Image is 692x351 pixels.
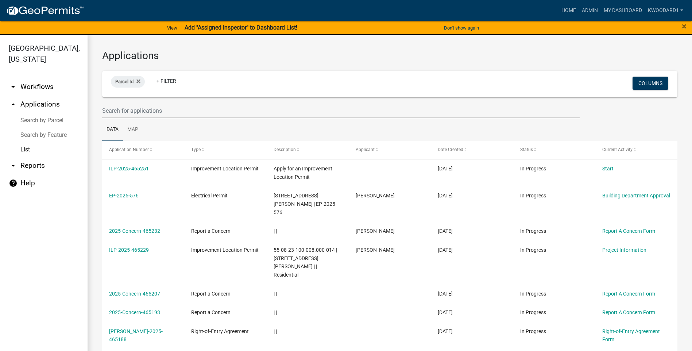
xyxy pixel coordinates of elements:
span: Report a Concern [191,228,231,234]
a: ILP-2025-465251 [109,166,149,171]
span: Current Activity [602,147,633,152]
datatable-header-cell: Applicant [349,141,431,159]
datatable-header-cell: Application Number [102,141,184,159]
span: In Progress [520,166,546,171]
span: Randy dickman [356,247,395,253]
a: Data [102,118,123,142]
datatable-header-cell: Current Activity [595,141,677,159]
span: Apply for an Improvement Location Permit [274,166,332,180]
a: Building Department Approval [602,193,670,198]
span: Date Created [438,147,463,152]
datatable-header-cell: Date Created [431,141,513,159]
span: | | [274,328,277,334]
strong: Add "Assigned Inspector" to Dashboard List! [185,24,297,31]
span: 08/18/2025 [438,228,453,234]
span: In Progress [520,193,546,198]
span: Report a Concern [191,309,231,315]
button: Don't show again [441,22,482,34]
span: Improvement Location Permit [191,166,259,171]
span: Applicant [356,147,375,152]
span: Charlie Wilson [356,228,395,234]
a: Home [558,4,579,18]
a: Start [602,166,614,171]
span: Type [191,147,201,152]
span: Parcel Id [115,79,134,84]
a: Report A Concern Form [602,309,655,315]
span: In Progress [520,309,546,315]
button: Columns [633,77,668,90]
a: Map [123,118,143,142]
span: 08/18/2025 [438,247,453,253]
datatable-header-cell: Description [267,141,349,159]
a: 2025-Concern-465232 [109,228,160,234]
span: Application Number [109,147,149,152]
span: 08/18/2025 [438,328,453,334]
span: 55-08-23-100-008.000-014 | 3975 BALLINGER RD | | Residential [274,247,337,278]
a: 2025-Concern-465193 [109,309,160,315]
a: ILP-2025-465229 [109,247,149,253]
button: Close [682,22,687,31]
a: EP-2025-576 [109,193,139,198]
span: | | [274,309,277,315]
a: Project Information [602,247,646,253]
a: Report A Concern Form [602,228,655,234]
i: help [9,179,18,188]
a: Right-of-Entry Agreement Form [602,328,660,343]
a: Admin [579,4,601,18]
span: | | [274,228,277,234]
span: In Progress [520,328,546,334]
a: My Dashboard [601,4,645,18]
a: View [164,22,180,34]
span: Improvement Location Permit [191,247,259,253]
a: 2025-Concern-465207 [109,291,160,297]
datatable-header-cell: Type [184,141,266,159]
i: arrow_drop_up [9,100,18,109]
input: Search for applications [102,103,580,118]
span: In Progress [520,247,546,253]
a: kwoodard1 [645,4,686,18]
span: Electrical Permit [191,193,228,198]
i: arrow_drop_down [9,161,18,170]
span: | | [274,291,277,297]
span: × [682,21,687,31]
span: 08/18/2025 [438,309,453,315]
span: 08/18/2025 [438,166,453,171]
a: Report A Concern Form [602,291,655,297]
span: 08/18/2025 [438,193,453,198]
a: [PERSON_NAME]-2025-465188 [109,328,163,343]
span: In Progress [520,291,546,297]
a: + Filter [151,74,182,88]
datatable-header-cell: Status [513,141,595,159]
span: 5060 PERRY RD | EP-2025-576 [274,193,337,215]
i: arrow_drop_down [9,82,18,91]
h3: Applications [102,50,677,62]
span: In Progress [520,228,546,234]
span: Right-of-Entry Agreement [191,328,249,334]
span: Description [274,147,296,152]
span: Michael Watson [356,193,395,198]
span: Report a Concern [191,291,231,297]
span: Status [520,147,533,152]
span: 08/18/2025 [438,291,453,297]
